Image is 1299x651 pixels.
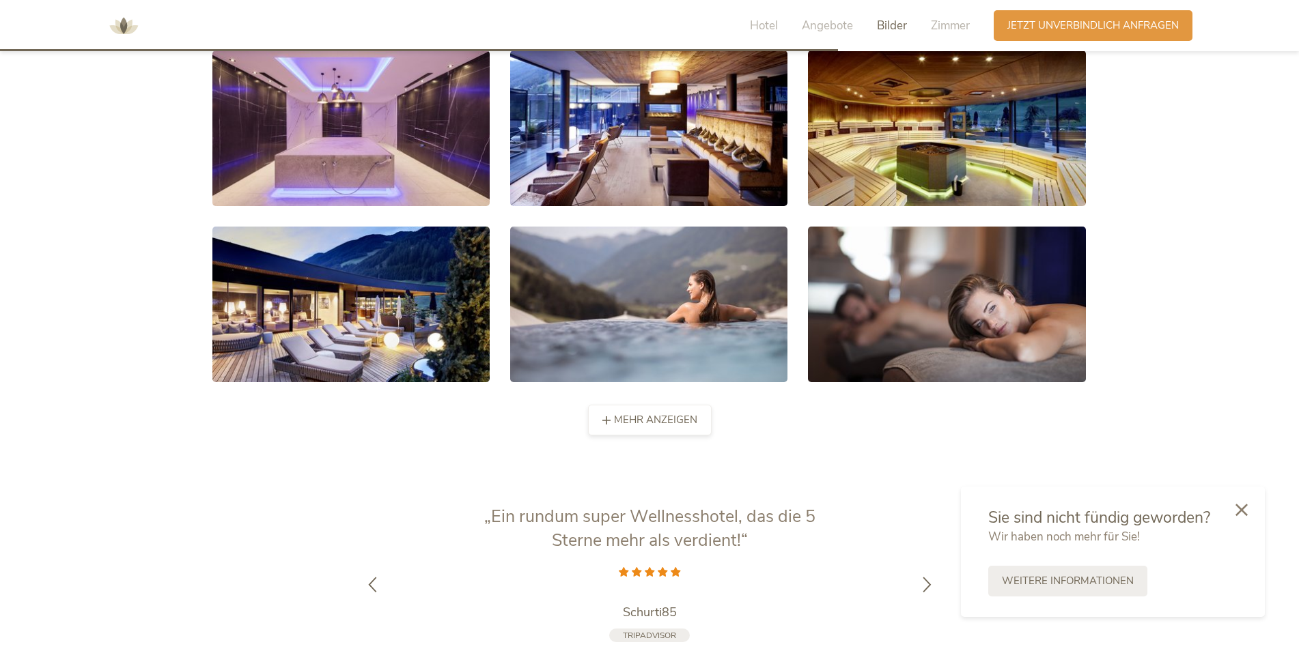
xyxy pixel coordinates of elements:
span: Wir haben noch mehr für Sie! [988,529,1140,545]
img: AMONTI & LUNARIS Wellnessresort [103,5,144,46]
span: Bilder [877,18,907,33]
a: AMONTI & LUNARIS Wellnessresort [103,20,144,30]
span: Sie sind nicht fündig geworden? [988,507,1210,528]
span: Schurti85 [623,604,677,620]
span: Zimmer [931,18,970,33]
span: Tripadvisor [623,630,676,641]
span: „Ein rundum super Wellnesshotel, das die 5 Sterne mehr als verdient!“ [484,505,815,552]
span: Hotel [750,18,778,33]
a: Schurti85 [479,604,820,621]
span: Weitere Informationen [1002,574,1134,588]
span: Jetzt unverbindlich anfragen [1007,18,1179,33]
a: Tripadvisor [609,628,690,643]
a: Weitere Informationen [988,566,1147,596]
span: mehr anzeigen [614,413,697,427]
span: Angebote [802,18,853,33]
